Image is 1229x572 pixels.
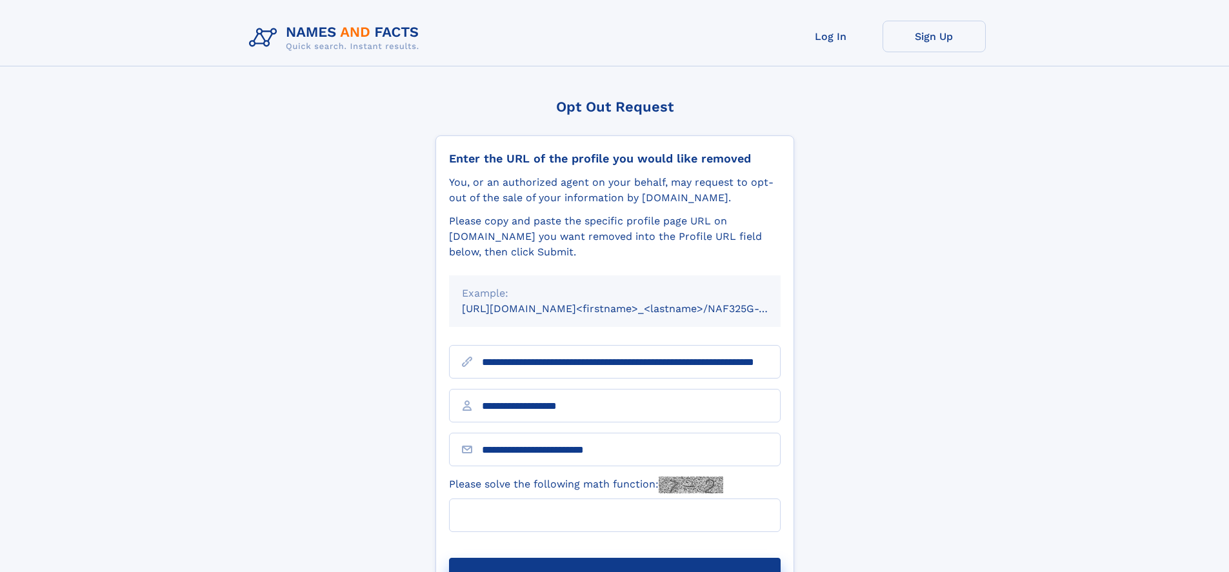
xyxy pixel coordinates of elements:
label: Please solve the following math function: [449,477,723,493]
div: Opt Out Request [435,99,794,115]
small: [URL][DOMAIN_NAME]<firstname>_<lastname>/NAF325G-xxxxxxxx [462,302,805,315]
div: Please copy and paste the specific profile page URL on [DOMAIN_NAME] you want removed into the Pr... [449,213,781,260]
a: Log In [779,21,883,52]
div: You, or an authorized agent on your behalf, may request to opt-out of the sale of your informatio... [449,175,781,206]
a: Sign Up [883,21,986,52]
img: Logo Names and Facts [244,21,430,55]
div: Enter the URL of the profile you would like removed [449,152,781,166]
div: Example: [462,286,768,301]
